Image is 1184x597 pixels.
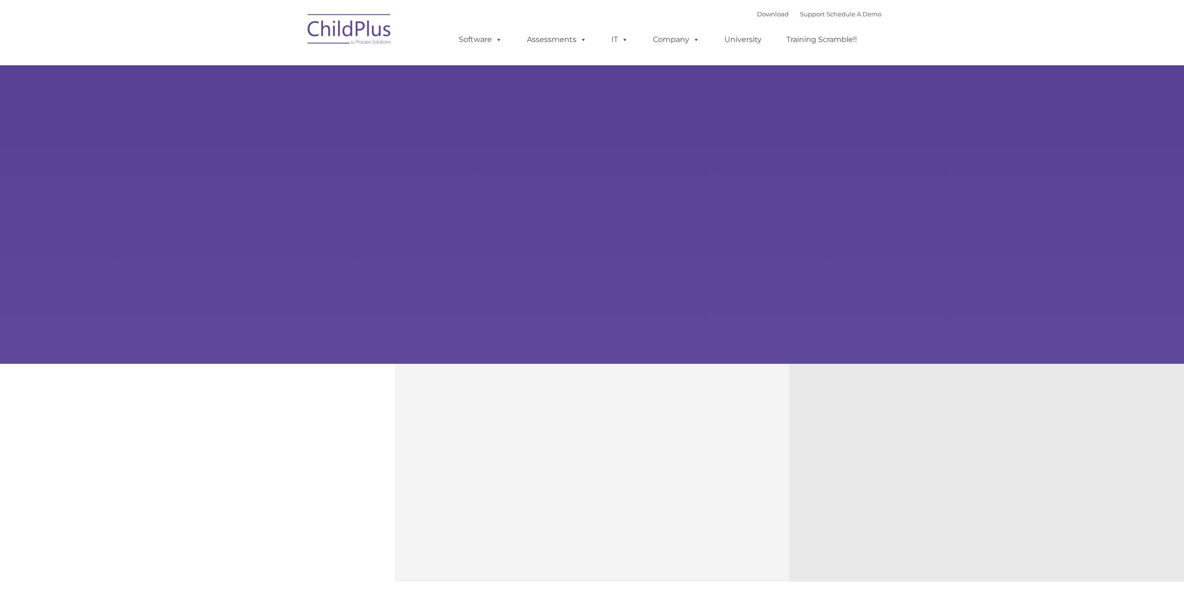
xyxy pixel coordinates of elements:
[518,30,596,49] a: Assessments
[715,30,771,49] a: University
[757,10,882,18] font: |
[757,10,789,18] a: Download
[644,30,709,49] a: Company
[602,30,638,49] a: IT
[777,30,866,49] a: Training Scramble!!
[827,10,882,18] a: Schedule A Demo
[449,30,511,49] a: Software
[303,7,396,54] img: ChildPlus by Procare Solutions
[800,10,825,18] a: Support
